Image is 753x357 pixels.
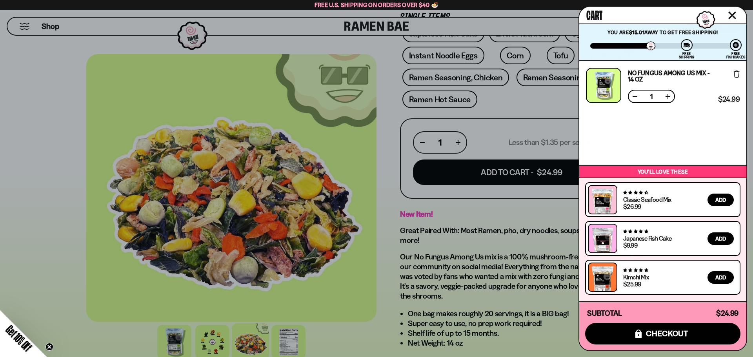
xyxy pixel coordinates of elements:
button: Add [708,232,734,245]
span: Add [715,197,726,203]
p: You are away to get Free Shipping! [590,29,735,35]
span: 4.76 stars [623,268,648,273]
span: 4.68 stars [623,190,648,195]
button: Close teaser [45,343,53,351]
button: Add [708,194,734,206]
strong: $15.01 [629,29,645,35]
span: 4.76 stars [623,229,648,234]
a: Classic Seafood Mix [623,196,671,203]
button: checkout [585,323,740,344]
div: $26.99 [623,203,641,210]
button: Close cart [726,9,738,21]
span: $24.99 [718,96,740,103]
a: Japanese Fish Cake [623,234,671,242]
div: $25.99 [623,281,641,287]
span: Add [715,236,726,241]
a: No Fungus Among Us Mix - 14 OZ [628,70,715,82]
div: $9.99 [623,242,637,248]
p: You’ll love these [581,168,744,176]
span: Add [715,275,726,280]
span: 1 [645,93,658,100]
span: Free U.S. Shipping on Orders over $40 🍜 [315,1,439,9]
div: Free Shipping [679,52,694,59]
span: $24.99 [716,309,738,318]
span: Cart [586,6,602,22]
div: Free Fishcakes [726,52,746,59]
h4: Subtotal [587,310,622,317]
a: Kimchi Mix [623,273,649,281]
button: Add [708,271,734,284]
span: Get 10% Off [4,323,34,353]
span: checkout [646,329,689,338]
